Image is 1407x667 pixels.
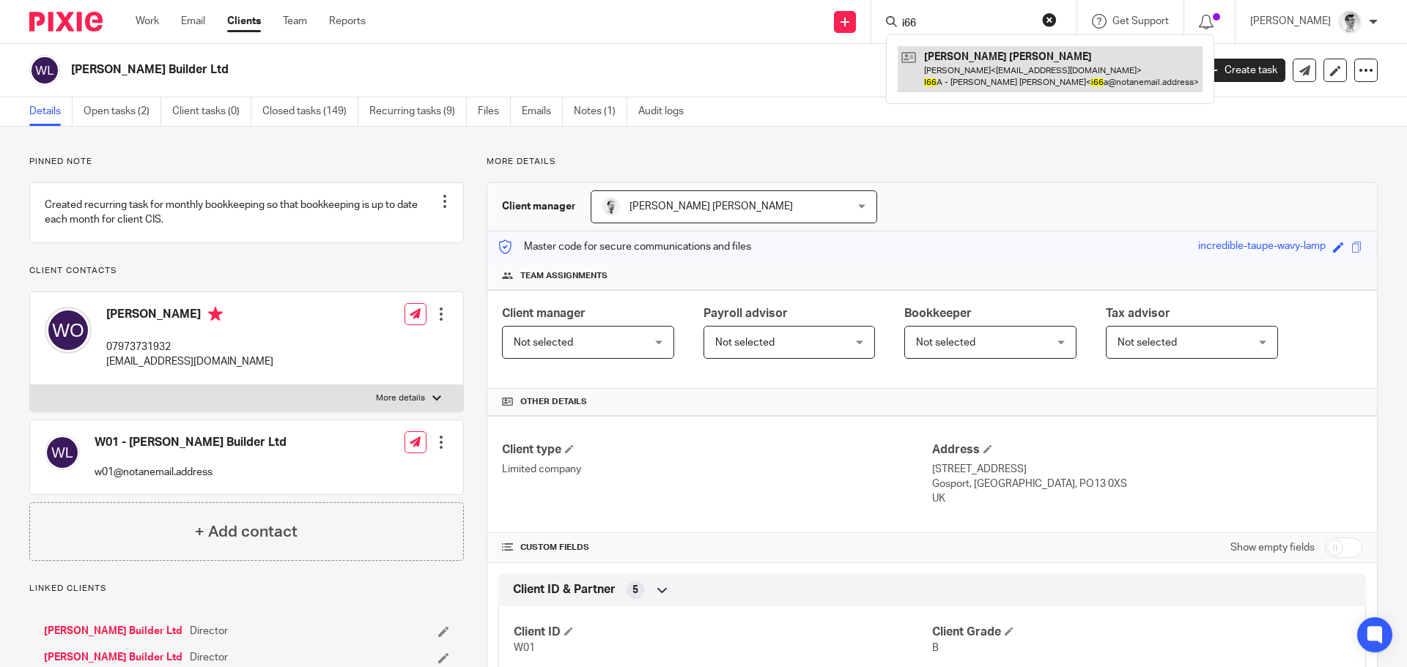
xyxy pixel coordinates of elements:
a: [PERSON_NAME] Builder Ltd [44,624,182,638]
button: Clear [1042,12,1057,27]
h4: Client Grade [932,625,1351,640]
p: Gosport, [GEOGRAPHIC_DATA], PO13 0XS [932,477,1362,491]
a: Reports [329,14,366,29]
a: Clients [227,14,261,29]
p: Limited company [502,462,932,477]
p: [STREET_ADDRESS] [932,462,1362,477]
span: Director [190,624,228,638]
input: Search [901,18,1033,31]
p: w01@notanemail.address [95,465,287,480]
span: Payroll advisor [703,308,788,319]
h3: Client manager [502,199,576,214]
img: Mass_2025.jpg [602,198,620,215]
a: Client tasks (0) [172,97,251,126]
h4: W01 - [PERSON_NAME] Builder Ltd [95,435,287,450]
p: UK [932,491,1362,506]
div: incredible-taupe-wavy-lamp [1198,239,1326,256]
a: Create task [1200,59,1285,82]
img: svg%3E [29,55,60,86]
span: Client ID & Partner [513,582,616,597]
span: Not selected [1118,338,1177,348]
p: Client contacts [29,265,464,277]
p: More details [487,156,1378,168]
span: Tax advisor [1106,308,1170,319]
a: Work [136,14,159,29]
p: Master code for secure communications and files [498,239,751,254]
a: Details [29,97,73,126]
p: 07973731932 [106,340,273,354]
a: [PERSON_NAME] Builder Ltd [44,650,182,665]
p: [PERSON_NAME] [1250,14,1331,29]
a: Team [283,14,307,29]
span: Team assignments [520,270,608,282]
h4: Client ID [514,625,932,640]
h4: Client type [502,442,932,458]
a: Open tasks (2) [84,97,161,126]
h4: Address [932,442,1362,458]
p: Pinned note [29,156,464,168]
span: Director [190,650,228,665]
span: Not selected [916,338,975,348]
span: [PERSON_NAME] [PERSON_NAME] [629,201,793,212]
a: Recurring tasks (9) [369,97,467,126]
a: Closed tasks (149) [262,97,358,126]
p: [EMAIL_ADDRESS][DOMAIN_NAME] [106,354,273,369]
h4: CUSTOM FIELDS [502,542,932,554]
span: Not selected [715,338,775,348]
img: svg%3E [45,307,92,354]
a: Email [181,14,205,29]
a: Emails [522,97,563,126]
h4: [PERSON_NAME] [106,307,273,325]
span: Get Support [1112,16,1169,26]
span: Other details [520,396,587,408]
span: Client manager [502,308,586,319]
span: 5 [632,583,638,597]
img: Pixie [29,12,103,31]
a: Audit logs [638,97,695,126]
label: Show empty fields [1230,540,1315,555]
p: Linked clients [29,583,464,595]
span: Not selected [514,338,573,348]
span: W01 [514,643,535,653]
span: B [932,643,939,653]
a: Notes (1) [574,97,627,126]
a: Files [478,97,511,126]
span: Bookkeeper [904,308,972,319]
img: svg%3E [45,435,80,470]
h4: + Add contact [195,521,298,543]
img: Adam_2025.jpg [1338,10,1362,34]
h2: [PERSON_NAME] Builder Ltd [71,62,957,78]
p: More details [376,392,425,404]
i: Primary [208,307,223,321]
